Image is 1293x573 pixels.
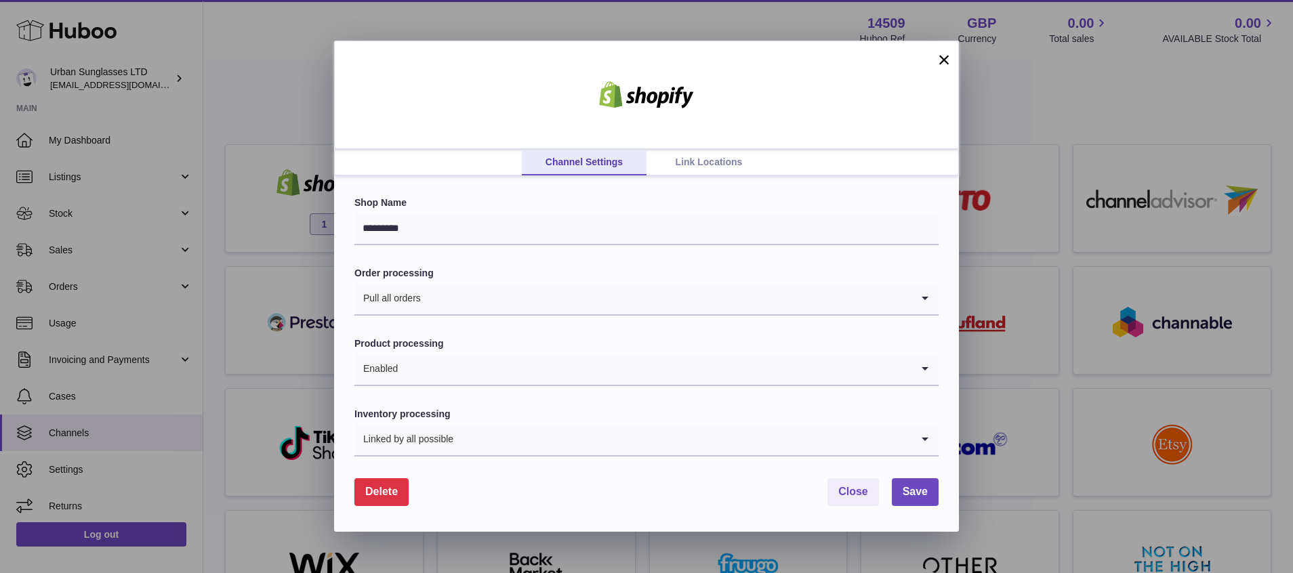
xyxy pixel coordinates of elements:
span: Delete [365,486,398,497]
span: Pull all orders [354,283,422,314]
input: Search for option [398,354,911,385]
span: Save [903,486,928,497]
a: Channel Settings [522,150,646,175]
button: Close [827,478,879,506]
div: Search for option [354,283,939,316]
input: Search for option [422,283,911,314]
button: Save [892,478,939,506]
img: shopify [589,81,704,108]
span: Enabled [354,354,398,385]
span: Linked by all possible [354,424,454,455]
span: Close [838,486,868,497]
a: Link Locations [646,150,771,175]
label: Order processing [354,267,939,280]
label: Inventory processing [354,408,939,421]
input: Search for option [454,424,911,455]
div: Search for option [354,424,939,457]
div: Search for option [354,354,939,386]
button: × [936,51,952,68]
label: Shop Name [354,196,939,209]
button: Delete [354,478,409,506]
label: Product processing [354,337,939,350]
